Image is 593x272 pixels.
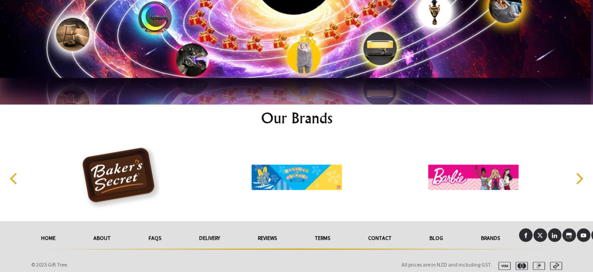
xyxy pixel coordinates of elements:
[519,228,532,242] a: Facebook
[495,262,511,270] img: visa.svg
[5,169,24,188] button: Previous
[75,228,130,248] a: About
[75,143,165,211] img: Baker's Secret
[402,261,492,267] span: All prices are in NZD and including GST.
[548,228,561,242] a: LinkedIn
[428,143,518,211] img: Barbie
[251,143,341,211] img: Bananas in Pyjamas
[22,228,75,248] a: HOME
[546,262,562,270] img: afterpay.svg
[512,262,528,270] img: mastercard.svg
[411,228,462,248] a: Blog
[577,228,590,242] a: Youtube
[569,169,588,188] button: Next
[180,228,239,248] a: delivery
[130,228,180,248] a: FAQs
[349,228,411,248] a: Contact
[529,262,545,270] img: paypal.svg
[239,228,296,248] a: reviews
[296,228,349,248] a: Terms
[31,261,68,267] span: © 2025 Gift Tree.
[533,228,547,242] a: X (Twitter)
[462,228,519,248] a: Brands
